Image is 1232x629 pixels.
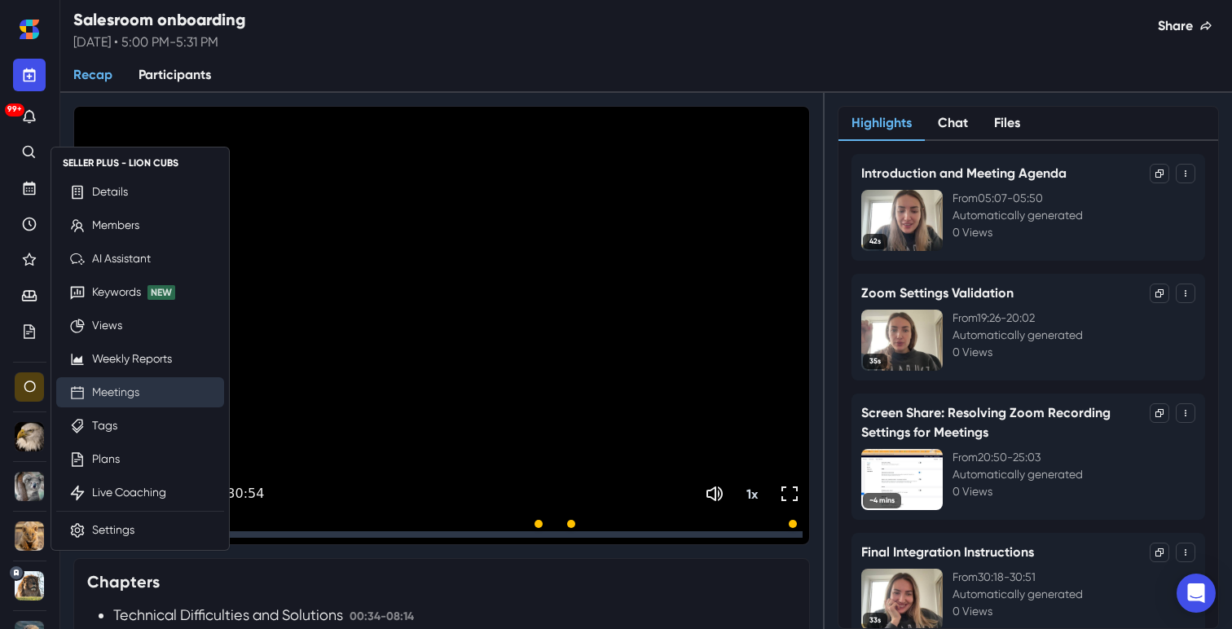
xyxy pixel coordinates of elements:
[861,284,1014,303] p: Zoom Settings Validation
[13,244,46,277] a: Favorites
[13,209,46,241] a: Recent
[113,606,343,623] span: Technical Difficulties and Solutions
[1177,574,1216,613] div: Open Intercom Messenger
[24,379,36,394] div: Organization
[13,101,46,134] button: Notifications
[15,571,44,600] div: Seller Plus - Lions
[953,586,1195,603] p: Automatically generated
[953,603,1195,620] p: 0 Views
[1176,164,1195,183] button: Toggle Menu
[1150,164,1169,183] button: Copy Highlight Link
[1150,543,1169,562] button: Copy Highlight Link
[953,569,1195,586] p: From 30:18 - 30:51
[15,422,44,451] div: Seller Plus - Eagles
[15,372,44,402] div: Organization
[13,280,46,313] a: Waiting Room
[863,234,887,249] span: 42s
[953,310,1195,327] p: From 19:26 - 20:02
[73,10,245,29] h2: Salesroom onboarding
[861,449,943,510] img: Highlight Thumbnail
[953,483,1195,500] p: 0 Views
[1176,403,1195,423] button: Toggle Menu
[7,106,22,113] p: 99+
[56,156,224,170] p: Seller Plus - Lion Cubs
[863,613,887,628] span: 33s
[1145,10,1225,42] button: Share
[863,354,887,369] span: 35s
[953,224,1195,241] p: 0 Views
[746,486,758,502] p: 1 x
[953,466,1195,483] p: Automatically generated
[981,107,1033,141] button: Files
[953,190,1195,207] p: From 05:07 - 05:50
[13,316,46,349] a: Your Plans
[861,403,1143,442] p: Screen Share: Resolving Zoom Recording Settings for Meetings
[861,310,943,371] img: Highlight Thumbnail
[60,59,125,93] a: Recap
[861,543,1034,562] p: Final Integration Instructions
[953,207,1195,224] p: Automatically generated
[863,493,901,508] span: ~4 mins
[350,609,414,623] span: 00:34 - 08:14
[953,449,1195,466] p: From 20:50 - 25:03
[13,137,46,169] a: Search
[953,344,1195,361] p: 0 Views
[13,59,46,91] button: New meeting
[736,477,768,510] button: Change speed
[861,190,943,251] img: Highlight Thumbnail
[773,477,806,510] button: Toggle FullScreen
[13,173,46,205] a: Upcoming
[73,33,245,52] p: [DATE] • 5:00 PM - 5:31 PM
[360,277,523,310] button: Play
[838,107,925,141] button: Highlights
[360,319,523,352] button: Play Highlights
[861,164,1067,183] p: Introduction and Meeting Agenda
[698,477,731,510] button: Mute
[1176,543,1195,562] button: Toggle Menu
[125,59,224,93] a: Participants
[1150,403,1169,423] button: Copy Highlight Link
[925,107,981,141] button: Chat
[1176,284,1195,303] button: Toggle Menu
[87,572,160,592] h3: Chapters
[15,472,44,501] div: Seller Plus - Koalas
[13,13,46,46] a: Home
[15,521,44,551] div: Seller Plus - Lion Cubs
[1150,284,1169,303] button: Copy Highlight Link
[953,327,1195,344] p: Automatically generated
